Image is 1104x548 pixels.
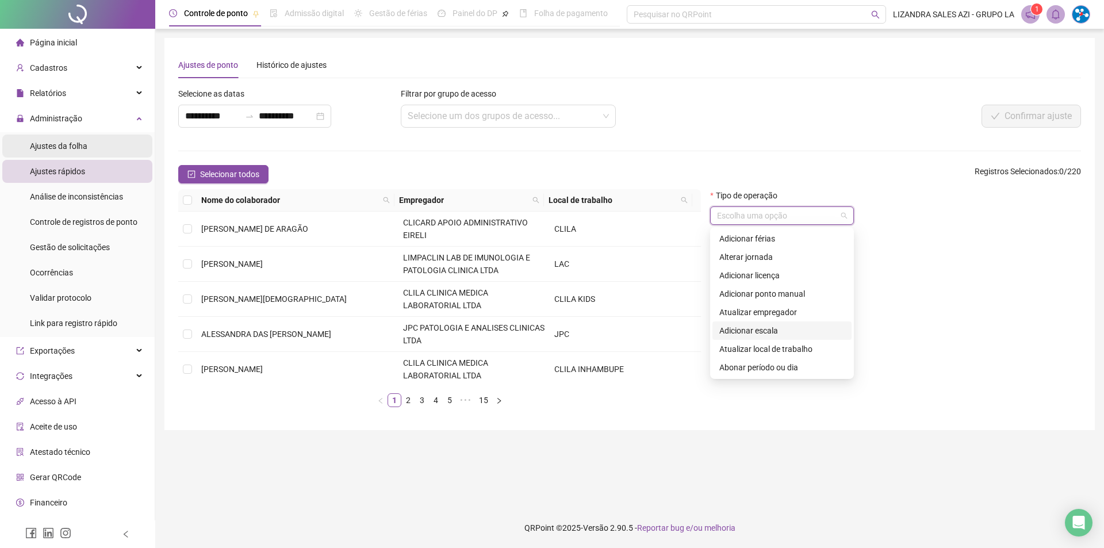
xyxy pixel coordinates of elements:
[403,323,545,345] span: JPC PATOLOGIA E ANALISES CLINICAS LTDA
[429,393,443,407] li: 4
[30,293,91,302] span: Validar protocolo
[25,527,37,539] span: facebook
[401,87,504,100] label: Filtrar por grupo de acesso
[416,394,428,407] a: 3
[403,358,488,380] span: CLILA CLINICA MEDICA LABORATORIAL LTDA
[712,266,852,285] div: Adicionar licença
[16,114,24,122] span: lock
[893,8,1014,21] span: LIZANDRA SALES AZI - GRUPO LA
[492,393,506,407] li: Próxima página
[975,165,1081,183] span: : 0 / 220
[712,358,852,377] div: Abonar período ou dia
[975,167,1057,176] span: Registros Selecionados
[30,217,137,227] span: Controle de registros de ponto
[712,229,852,248] div: Adicionar férias
[554,224,576,233] span: CLILA
[30,319,117,328] span: Link para registro rápido
[637,523,735,532] span: Reportar bug e/ou melhoria
[16,39,24,47] span: home
[16,473,24,481] span: qrcode
[60,527,71,539] span: instagram
[16,89,24,97] span: file
[256,59,327,71] div: Histórico de ajustes
[30,89,66,98] span: Relatórios
[402,394,415,407] a: 2
[30,371,72,381] span: Integrações
[201,194,378,206] span: Nome do colaborador
[532,197,539,204] span: search
[30,167,85,176] span: Ajustes rápidos
[475,393,492,407] li: 15
[554,365,624,374] span: CLILA INHAMBUPE
[270,9,278,17] span: file-done
[681,197,688,204] span: search
[719,251,845,263] div: Alterar jornada
[1065,509,1092,536] div: Open Intercom Messenger
[388,393,401,407] li: 1
[403,288,488,310] span: CLILA CLINICA MEDICA LABORATORIAL LTDA
[122,530,130,538] span: left
[453,9,497,18] span: Painel do DP
[712,248,852,266] div: Alterar jornada
[381,191,392,209] span: search
[245,112,254,121] span: to
[201,365,263,374] span: [PERSON_NAME]
[712,321,852,340] div: Adicionar escala
[30,498,67,507] span: Financeiro
[549,194,676,206] span: Local de trabalho
[30,141,87,151] span: Ajustes da folha
[30,192,123,201] span: Análise de inconsistências
[30,38,77,47] span: Página inicial
[187,170,195,178] span: check-square
[285,9,344,18] span: Admissão digital
[982,105,1081,128] button: Confirmar ajuste
[43,527,54,539] span: linkedin
[712,340,852,358] div: Atualizar local de trabalho
[184,9,248,18] span: Controle de ponto
[16,448,24,456] span: solution
[476,394,492,407] a: 15
[201,259,263,269] span: [PERSON_NAME]
[16,423,24,431] span: audit
[403,253,530,275] span: LIMPACLIN LAB DE IMUNOLOGIA E PATOLOGIA CLINICA LTDA
[534,9,608,18] span: Folha de pagamento
[16,499,24,507] span: dollar
[377,397,384,404] span: left
[438,9,446,17] span: dashboard
[719,324,845,337] div: Adicionar escala
[443,394,456,407] a: 5
[1025,9,1036,20] span: notification
[403,218,528,240] span: CLICARD APOIO ADMINISTRATIVO EIRELI
[492,393,506,407] button: right
[16,64,24,72] span: user-add
[30,397,76,406] span: Acesso à API
[201,224,308,233] span: [PERSON_NAME] DE ARAGÃO
[30,268,73,277] span: Ocorrências
[457,393,475,407] span: •••
[169,9,177,17] span: clock-circle
[415,393,429,407] li: 3
[496,397,503,404] span: right
[155,508,1104,548] footer: QRPoint © 2025 - 2.90.5 -
[710,189,784,202] label: Tipo de operação
[30,422,77,431] span: Aceite de uso
[252,10,259,17] span: pushpin
[401,393,415,407] li: 2
[554,329,569,339] span: JPC
[583,523,608,532] span: Versão
[16,397,24,405] span: api
[719,232,845,245] div: Adicionar férias
[1035,5,1039,13] span: 1
[712,285,852,303] div: Adicionar ponto manual
[178,165,269,183] button: Selecionar todos
[30,63,67,72] span: Cadastros
[719,361,845,374] div: Abonar período ou dia
[30,346,75,355] span: Exportações
[178,59,238,71] div: Ajustes de ponto
[369,9,427,18] span: Gestão de férias
[443,393,457,407] li: 5
[16,372,24,380] span: sync
[519,9,527,17] span: book
[1031,3,1042,15] sup: 1
[354,9,362,17] span: sun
